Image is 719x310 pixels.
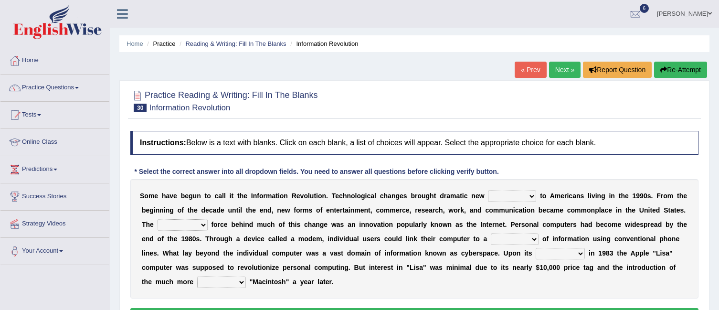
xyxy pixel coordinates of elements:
[477,206,482,214] b: d
[374,192,376,200] b: l
[211,221,213,228] b: f
[418,206,422,214] b: e
[130,167,503,177] div: * Select the correct answer into all dropdown fields. You need to answer all questions before cli...
[320,206,323,214] b: f
[300,192,304,200] b: v
[231,221,235,228] b: b
[296,192,300,200] b: e
[417,192,422,200] b: o
[291,221,295,228] b: h
[425,206,429,214] b: e
[581,192,584,200] b: s
[601,206,605,214] b: a
[146,221,150,228] b: h
[281,206,285,214] b: e
[661,192,663,200] b: r
[218,221,220,228] b: r
[205,192,207,200] b: t
[285,206,290,214] b: w
[647,192,651,200] b: s
[239,221,243,228] b: h
[185,192,189,200] b: e
[571,206,575,214] b: o
[310,192,314,200] b: u
[587,206,591,214] b: o
[422,192,426,200] b: u
[679,192,684,200] b: h
[304,192,308,200] b: o
[625,192,629,200] b: e
[471,192,476,200] b: n
[0,183,109,207] a: Success Stories
[667,192,673,200] b: m
[364,206,369,214] b: n
[592,192,595,200] b: v
[252,206,256,214] b: e
[145,39,175,48] li: Practice
[267,206,272,214] b: d
[663,192,667,200] b: o
[322,192,327,200] b: n
[376,206,380,214] b: c
[384,206,390,214] b: m
[267,221,271,228] b: c
[197,192,201,200] b: n
[462,192,464,200] b: i
[216,206,221,214] b: d
[149,103,230,112] small: Information Revolution
[308,206,312,214] b: s
[154,192,158,200] b: e
[519,206,523,214] b: a
[604,206,608,214] b: c
[595,206,599,214] b: p
[391,192,396,200] b: n
[400,192,403,200] b: e
[213,206,217,214] b: a
[0,156,109,180] a: Predictions
[188,206,190,214] b: t
[295,221,297,228] b: i
[456,192,460,200] b: a
[588,192,590,200] b: l
[190,206,194,214] b: h
[166,192,170,200] b: a
[314,192,316,200] b: t
[308,221,312,228] b: h
[164,206,166,214] b: i
[433,206,435,214] b: r
[677,206,680,214] b: e
[148,192,154,200] b: m
[439,206,443,214] b: h
[654,62,707,78] button: Re-Attempt
[0,75,109,98] a: Practice Questions
[221,206,224,214] b: e
[460,206,464,214] b: k
[656,206,660,214] b: d
[644,206,648,214] b: n
[278,221,283,228] b: o
[677,192,679,200] b: t
[575,206,581,214] b: m
[370,192,374,200] b: a
[410,206,412,214] b: ,
[609,192,611,200] b: i
[243,221,245,228] b: i
[156,206,160,214] b: n
[347,192,351,200] b: n
[336,206,340,214] b: e
[232,206,236,214] b: n
[406,206,410,214] b: e
[185,40,286,47] a: Reading & Writing: Fill In The Blanks
[140,192,144,200] b: S
[300,206,303,214] b: r
[513,206,515,214] b: i
[651,192,653,200] b: .
[365,192,367,200] b: i
[619,192,621,200] b: t
[360,206,364,214] b: e
[402,206,406,214] b: c
[680,206,684,214] b: s
[470,206,474,214] b: a
[380,192,384,200] b: c
[127,40,143,47] a: Home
